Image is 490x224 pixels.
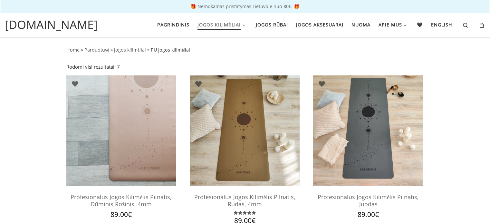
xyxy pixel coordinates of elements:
span: Jogos aksesuarai [296,18,343,30]
span: Jogos rūbai [256,18,288,30]
div: Įvertinimas: 5.00 iš 5 [234,211,256,215]
span: € [375,210,379,219]
span: PU jogos kilimėliai [151,47,190,53]
h2: Profesionalus Jogos Kilimėlis Pilnatis, Dūminis Rožinis, 4mm [66,190,176,211]
span: » [81,47,83,53]
p: 🎁 Nemokamas pristatymas Lietuvoje nuo 80€. 🎁 [6,4,484,9]
span: € [128,210,132,219]
a: English [429,18,455,32]
p: Rodomi visi rezultatai: 7 [66,63,120,71]
a: Nuoma [349,18,372,32]
a: [DOMAIN_NAME] [5,16,98,34]
h2: Profesionalus Jogos Kilimėlis Pilnatis, Rudas, 4mm [190,190,300,211]
span: Apie mus [379,18,402,30]
a: jogos kilimėliai [114,47,146,53]
span: English [431,18,452,30]
a: Pagrindinis [155,18,191,32]
span: » [110,47,113,53]
a: profesionalus jogos kilimėlisprofesionalus jogos kilimėlisProfesionalus Jogos Kilimėlis Pilnatis,... [313,75,423,218]
a: 🖤 [415,18,425,32]
span: Jogos kilimėliai [197,18,241,30]
a: profesionalus jogos kilimelisjogos kilimelisProfesionalus Jogos Kilimėlis Pilnatis, Dūminis Rožin... [66,75,176,218]
span: Pagrindinis [157,18,189,30]
span: 🖤 [417,18,423,30]
h2: Profesionalus Jogos Kilimėlis Pilnatis, Juodas [313,190,423,211]
bdi: 89.00 [358,210,379,219]
a: Home [66,47,80,53]
a: Jogos rūbai [254,18,290,32]
a: Jogos aksesuarai [294,18,345,32]
span: Nuoma [351,18,370,30]
bdi: 89.00 [110,210,132,219]
a: Parduotuvė [84,47,109,53]
span: » [147,47,149,53]
a: Jogos kilimėliai [195,18,249,32]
